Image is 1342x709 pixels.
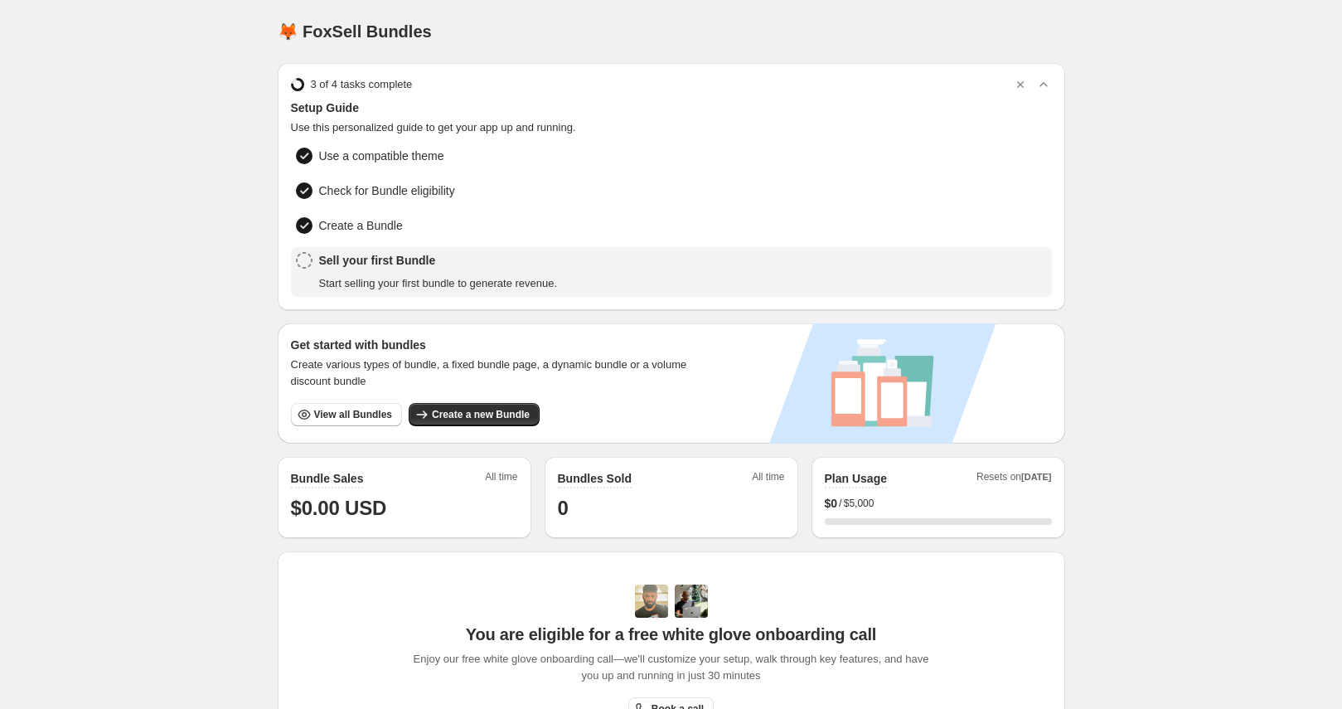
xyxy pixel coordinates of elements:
span: Resets on [976,470,1052,488]
span: View all Bundles [314,408,392,421]
h1: 0 [558,495,785,522]
span: 3 of 4 tasks complete [311,76,413,93]
span: Enjoy our free white glove onboarding call—we'll customize your setup, walk through key features,... [405,651,937,684]
span: Use a compatible theme [319,148,444,164]
h3: Get started with bundles [291,337,703,353]
span: Create a new Bundle [432,408,530,421]
span: Sell your first Bundle [319,252,558,269]
button: Create a new Bundle [409,403,540,426]
h1: 🦊 FoxSell Bundles [278,22,432,41]
span: All time [752,470,784,488]
img: Prakhar [675,585,708,618]
span: All time [485,470,517,488]
div: / [825,495,1052,512]
span: $ 0 [825,495,838,512]
h2: Bundles Sold [558,470,632,487]
h1: $0.00 USD [291,495,518,522]
span: Check for Bundle eligibility [319,182,455,199]
button: View all Bundles [291,403,402,426]
span: $5,000 [844,497,874,510]
h2: Bundle Sales [291,470,364,487]
span: Create various types of bundle, a fixed bundle page, a dynamic bundle or a volume discount bundle [291,357,703,390]
span: Create a Bundle [319,217,403,234]
span: Use this personalized guide to get your app up and running. [291,119,1052,136]
img: Adi [635,585,668,618]
span: Start selling your first bundle to generate revenue. [319,275,558,292]
h2: Plan Usage [825,470,887,487]
span: Setup Guide [291,100,1052,116]
span: [DATE] [1021,472,1051,482]
span: You are eligible for a free white glove onboarding call [466,624,876,644]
